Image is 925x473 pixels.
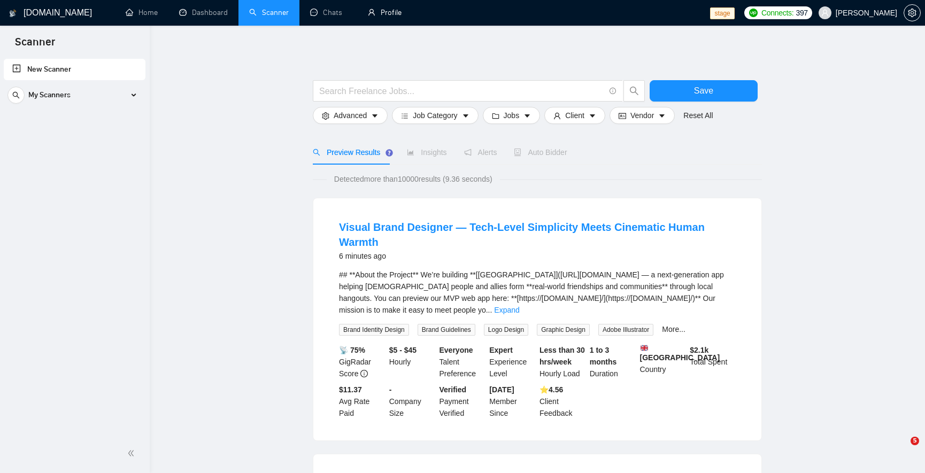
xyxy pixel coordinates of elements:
button: barsJob Categorycaret-down [392,107,478,124]
span: robot [514,149,521,156]
span: Advanced [334,110,367,121]
a: messageChats [310,8,346,17]
div: Talent Preference [437,344,488,379]
button: Save [650,80,758,102]
a: searchScanner [249,8,289,17]
span: Client [565,110,584,121]
span: My Scanners [28,84,71,106]
img: upwork-logo.png [749,9,758,17]
span: double-left [127,448,138,459]
a: homeHome [126,8,158,17]
b: - [389,385,392,394]
div: Member Since [487,384,537,419]
button: idcardVendorcaret-down [610,107,675,124]
div: ## **About the Project** We’re building **[Bari](https://letsbari.com/)** — a next-generation app... [339,269,736,316]
span: user [553,111,561,119]
span: Preview Results [313,148,390,157]
li: New Scanner [4,59,145,80]
img: 🇬🇧 [641,344,648,352]
span: Adobe Illustrator [598,324,653,336]
button: search [623,80,645,102]
b: $ 2.1k [690,346,708,354]
span: folder [492,111,499,119]
div: Total Spent [688,344,738,379]
b: $5 - $45 [389,346,417,354]
a: More... [662,325,685,334]
img: logo [9,5,17,22]
div: Company Size [387,384,437,419]
a: Reset All [683,110,713,121]
b: $11.37 [339,385,362,394]
b: ⭐️ 4.56 [539,385,563,394]
span: 397 [796,7,807,19]
b: 1 to 3 months [590,346,617,366]
b: [DATE] [489,385,514,394]
button: search [7,87,25,104]
span: caret-down [589,111,596,119]
span: setting [322,111,329,119]
li: My Scanners [4,84,145,110]
span: search [624,86,644,96]
span: info-circle [610,88,616,95]
span: Auto Bidder [514,148,567,157]
div: Country [638,344,688,379]
div: Hourly [387,344,437,379]
span: bars [401,111,408,119]
span: search [313,149,320,156]
div: Avg Rate Paid [337,384,387,419]
button: setting [904,4,921,21]
b: [GEOGRAPHIC_DATA] [640,344,720,362]
span: caret-down [462,111,469,119]
span: notification [464,149,472,156]
span: Brand Identity Design [339,324,409,336]
b: Everyone [440,346,473,354]
span: Job Category [413,110,457,121]
div: Hourly Load [537,344,588,379]
b: 📡 75% [339,346,365,354]
a: Visual Brand Designer — Tech-Level Simplicity Meets Cinematic Human Warmth [339,221,705,248]
span: stage [710,7,734,19]
span: search [8,91,24,99]
div: Payment Verified [437,384,488,419]
span: Graphic Design [537,324,590,336]
span: Connects: [761,7,793,19]
span: Alerts [464,148,497,157]
span: Logo Design [484,324,528,336]
div: Duration [588,344,638,379]
a: setting [904,9,921,17]
div: GigRadar Score [337,344,387,379]
span: idcard [619,111,626,119]
div: Experience Level [487,344,537,379]
a: userProfile [368,8,402,17]
span: Insights [407,148,446,157]
span: user [821,9,829,17]
span: Scanner [6,34,64,57]
a: dashboardDashboard [179,8,228,17]
span: caret-down [658,111,666,119]
span: Jobs [504,110,520,121]
span: ## **About the Project** We’re building **[[GEOGRAPHIC_DATA]]([URL][DOMAIN_NAME] — a next-generat... [339,270,724,314]
button: settingAdvancedcaret-down [313,107,388,124]
b: Expert [489,346,513,354]
a: New Scanner [12,59,137,80]
span: caret-down [523,111,531,119]
div: 6 minutes ago [339,250,736,262]
span: setting [904,9,920,17]
div: Tooltip anchor [384,148,394,158]
span: Save [694,84,713,97]
span: info-circle [360,370,368,377]
input: Search Freelance Jobs... [319,84,605,98]
b: Verified [440,385,467,394]
span: Detected more than 10000 results (9.36 seconds) [327,173,500,185]
span: caret-down [371,111,379,119]
span: area-chart [407,149,414,156]
b: Less than 30 hrs/week [539,346,585,366]
a: Expand [494,306,519,314]
button: folderJobscaret-down [483,107,541,124]
div: Client Feedback [537,384,588,419]
span: 5 [911,437,919,445]
span: Vendor [630,110,654,121]
button: userClientcaret-down [544,107,605,124]
span: Brand Guidelines [418,324,475,336]
span: ... [486,306,492,314]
